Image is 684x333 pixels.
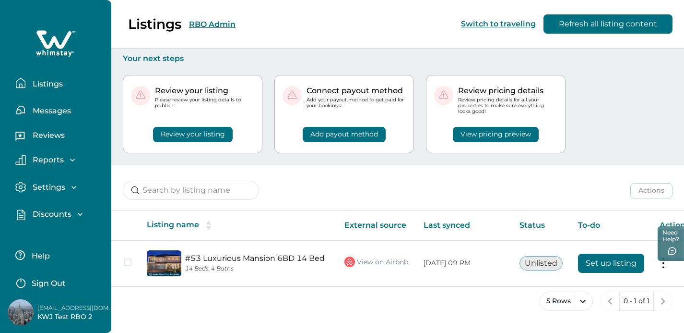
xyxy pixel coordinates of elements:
p: Settings [30,183,65,192]
button: RBO Admin [189,20,236,29]
button: Sign Out [15,272,100,292]
p: Review pricing details for all your properties to make sure everything looks good! [458,97,557,115]
p: KWJ Test RBO 2 [37,312,114,322]
a: View on Airbnb [344,256,408,268]
p: Your next steps [123,54,672,63]
th: Listing name [139,211,337,240]
p: Reports [30,155,64,165]
button: Messages [15,100,104,120]
p: 14 Beds, 4 Baths [185,265,329,272]
p: Messages [30,106,71,116]
button: Reports [15,155,104,165]
p: Connect payout method [307,86,406,96]
p: [DATE] 09 PM [424,259,504,268]
a: #53 Luxurious Mansion 6BD 14 Bed [185,254,329,263]
p: Reviews [30,131,65,140]
button: 5 Rows [540,292,593,311]
p: Review your listing [155,86,254,96]
button: Help [15,246,100,265]
p: Listings [128,16,181,32]
p: Listings [30,79,63,89]
p: Please review your listing details to publish. [155,97,254,109]
p: Review pricing details [458,86,557,96]
button: Switch to traveling [461,19,536,28]
th: To-do [570,211,652,240]
button: View pricing preview [453,127,539,142]
button: 0 - 1 of 1 [619,292,654,311]
p: Add your payout method to get paid for your bookings. [307,97,406,109]
th: Status [512,211,570,240]
button: Settings [15,182,104,193]
button: Listings [15,74,104,93]
th: Last synced [416,211,512,240]
button: Review your listing [153,127,233,142]
th: External source [337,211,416,240]
button: Unlisted [519,256,563,271]
button: Reviews [15,127,104,147]
button: previous page [601,292,620,311]
input: Search by listing name [123,181,259,200]
img: propertyImage_#53 Luxurious Mansion 6BD 14 Bed [147,250,181,276]
img: Whimstay Host [8,299,34,325]
button: sorting [199,221,218,230]
button: Set up listing [578,254,644,273]
button: next page [653,292,672,311]
p: Sign Out [32,279,66,288]
p: Discounts [30,210,71,219]
p: Help [29,251,50,261]
button: Add payout method [303,127,386,142]
p: 0 - 1 of 1 [624,296,649,306]
button: Refresh all listing content [543,14,672,34]
p: [EMAIL_ADDRESS][DOMAIN_NAME] [37,303,114,313]
button: Discounts [15,209,104,220]
button: Actions [630,183,672,198]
